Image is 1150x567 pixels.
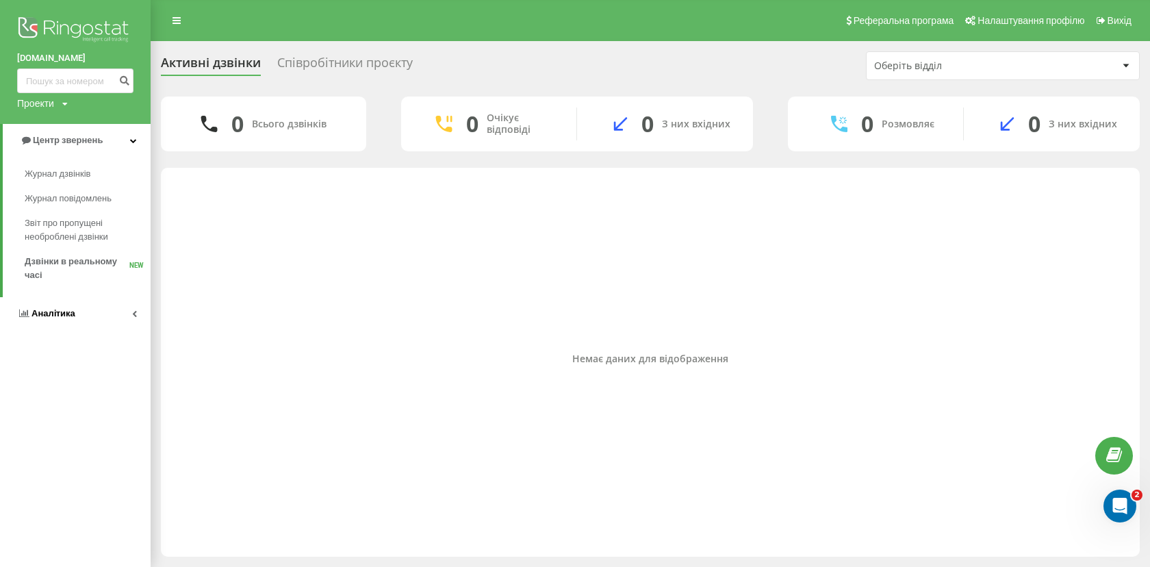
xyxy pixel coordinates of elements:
[17,51,133,65] a: [DOMAIN_NAME]
[17,14,133,48] img: Ringostat logo
[1028,111,1040,137] div: 0
[466,111,478,137] div: 0
[231,111,244,137] div: 0
[172,353,1129,365] div: Немає даних для відображення
[25,167,90,181] span: Журнал дзвінків
[252,118,327,130] div: Всього дзвінків
[1049,118,1117,130] div: З них вхідних
[25,255,129,282] span: Дзвінки в реальному часі
[17,68,133,93] input: Пошук за номером
[277,55,413,77] div: Співробітники проєкту
[25,211,151,249] a: Звіт про пропущені необроблені дзвінки
[977,15,1084,26] span: Налаштування профілю
[662,118,730,130] div: З них вхідних
[861,111,873,137] div: 0
[25,192,112,205] span: Журнал повідомлень
[161,55,261,77] div: Активні дзвінки
[487,112,556,136] div: Очікує відповіді
[1132,490,1142,501] span: 2
[1103,490,1136,522] iframe: Intercom live chat
[25,216,144,244] span: Звіт про пропущені необроблені дзвінки
[25,249,151,288] a: Дзвінки в реальному часіNEW
[854,15,954,26] span: Реферальна програма
[31,308,75,318] span: Аналiтика
[33,135,103,145] span: Центр звернень
[25,186,151,211] a: Журнал повідомлень
[882,118,934,130] div: Розмовляє
[874,60,1038,72] div: Оберіть відділ
[3,124,151,157] a: Центр звернень
[25,162,151,186] a: Журнал дзвінків
[641,111,654,137] div: 0
[17,97,54,110] div: Проекти
[1108,15,1132,26] span: Вихід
